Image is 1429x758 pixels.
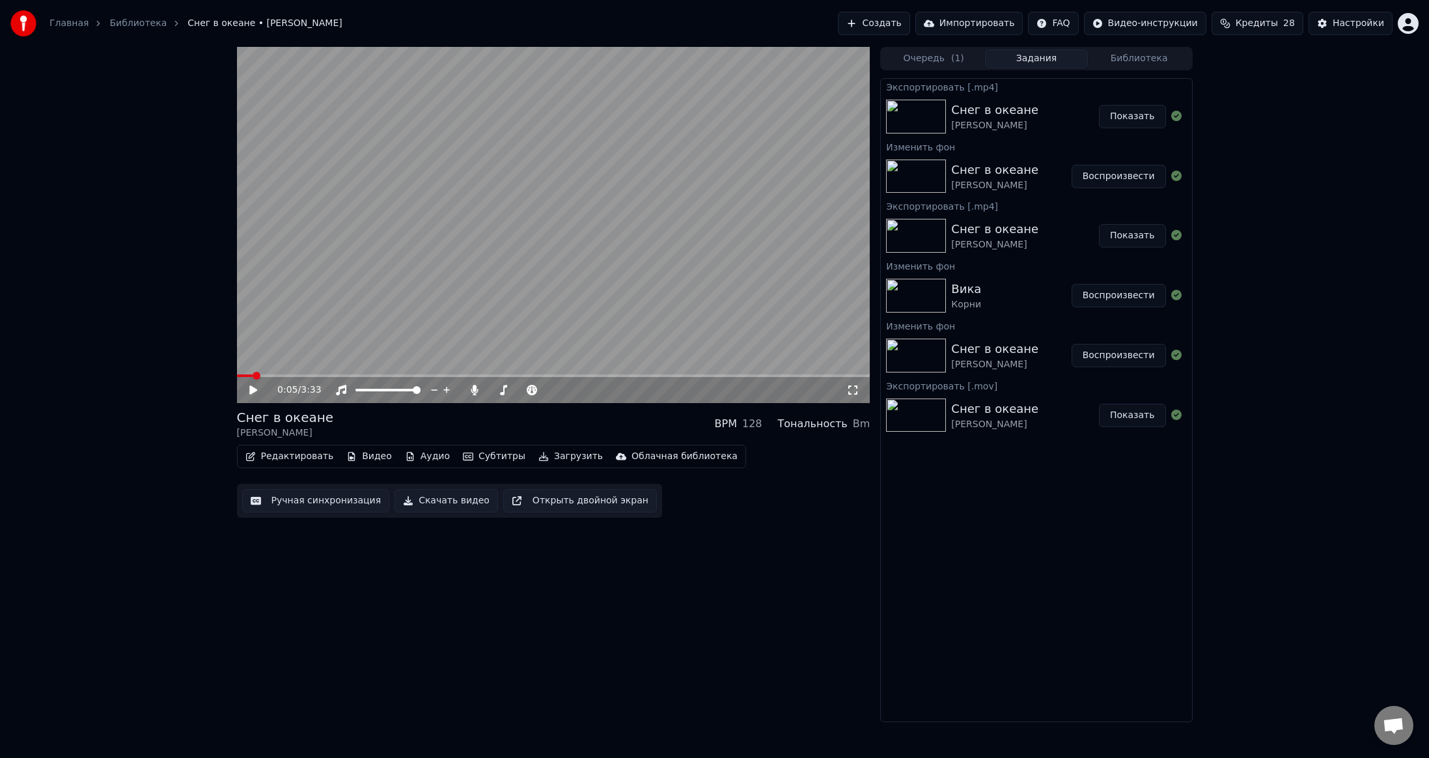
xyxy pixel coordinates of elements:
button: Воспроизвести [1072,165,1166,188]
nav: breadcrumb [49,17,342,30]
div: Снег в океане [951,220,1038,238]
button: Задания [985,49,1088,68]
div: Экспортировать [.mp4] [881,198,1191,214]
div: [PERSON_NAME] [951,238,1038,251]
div: Экспортировать [.mp4] [881,79,1191,94]
button: Кредиты28 [1212,12,1303,35]
div: Снег в океане [951,400,1038,418]
button: Редактировать [240,447,339,466]
div: / [277,384,309,397]
span: 28 [1283,17,1295,30]
div: Снег в океане [237,408,334,427]
div: Корни [951,298,981,311]
div: Изменить фон [881,258,1191,274]
button: Аудио [400,447,455,466]
button: Показать [1099,404,1166,427]
span: Снег в океане • [PERSON_NAME] [187,17,342,30]
div: Bm [853,416,870,432]
button: Открыть двойной экран [503,489,657,512]
button: Импортировать [915,12,1023,35]
button: Субтитры [458,447,531,466]
div: [PERSON_NAME] [951,179,1038,192]
button: Видео [341,447,397,466]
span: 0:05 [277,384,298,397]
div: [PERSON_NAME] [951,119,1038,132]
div: BPM [715,416,737,432]
button: Видео-инструкции [1084,12,1206,35]
img: youka [10,10,36,36]
button: Показать [1099,105,1166,128]
span: ( 1 ) [951,52,964,65]
div: 128 [742,416,762,432]
button: Настройки [1309,12,1393,35]
button: Показать [1099,224,1166,247]
button: Ручная синхронизация [242,489,390,512]
button: Загрузить [533,447,608,466]
div: Снег в океане [951,340,1038,358]
a: Библиотека [109,17,167,30]
button: FAQ [1028,12,1078,35]
button: Очередь [882,49,985,68]
div: Настройки [1333,17,1384,30]
div: Изменить фон [881,139,1191,154]
span: Кредиты [1236,17,1278,30]
div: Вика [951,280,981,298]
button: Создать [838,12,909,35]
div: Тональность [778,416,848,432]
div: [PERSON_NAME] [237,427,334,440]
span: 3:33 [301,384,321,397]
div: Открытый чат [1374,706,1413,745]
div: Снег в океане [951,161,1038,179]
a: Главная [49,17,89,30]
div: Снег в океане [951,101,1038,119]
div: Изменить фон [881,318,1191,333]
div: Экспортировать [.mov] [881,378,1191,393]
button: Воспроизвести [1072,344,1166,367]
button: Скачать видео [395,489,498,512]
button: Библиотека [1088,49,1191,68]
div: [PERSON_NAME] [951,358,1038,371]
div: Облачная библиотека [631,450,738,463]
button: Воспроизвести [1072,284,1166,307]
div: [PERSON_NAME] [951,418,1038,431]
